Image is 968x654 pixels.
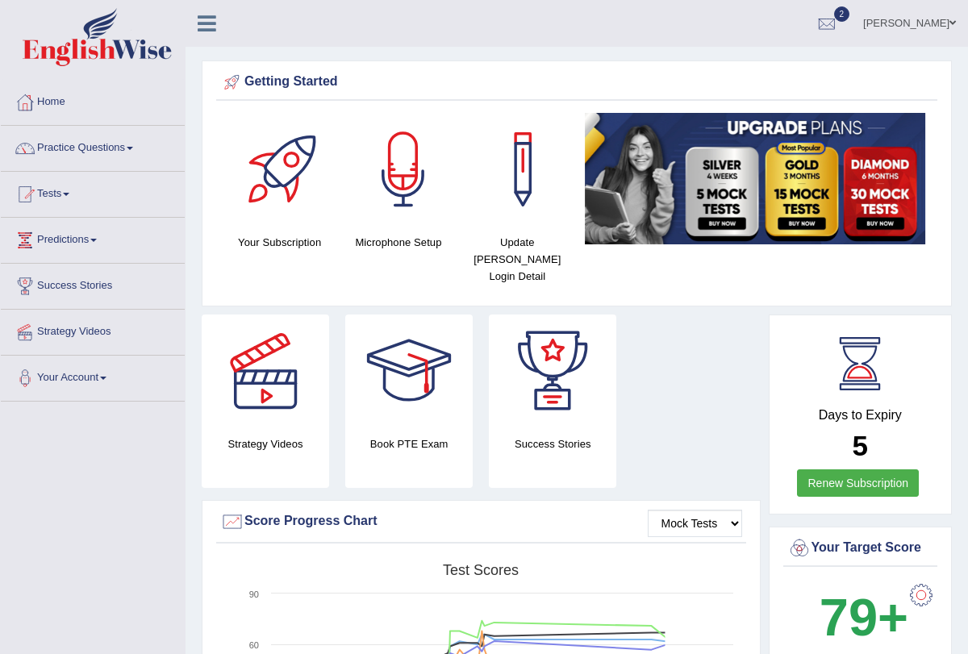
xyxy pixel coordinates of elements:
[1,310,185,350] a: Strategy Videos
[249,640,259,650] text: 60
[466,234,569,285] h4: Update [PERSON_NAME] Login Detail
[820,588,908,647] b: 79+
[1,356,185,396] a: Your Account
[585,113,925,244] img: small5.jpg
[202,435,329,452] h4: Strategy Videos
[787,536,934,560] div: Your Target Score
[797,469,919,497] a: Renew Subscription
[228,234,331,251] h4: Your Subscription
[347,234,449,251] h4: Microphone Setup
[489,435,616,452] h4: Success Stories
[443,562,519,578] tspan: Test scores
[834,6,850,22] span: 2
[1,80,185,120] a: Home
[220,510,742,534] div: Score Progress Chart
[853,430,868,461] b: 5
[1,264,185,304] a: Success Stories
[1,172,185,212] a: Tests
[1,218,185,258] a: Predictions
[249,589,259,599] text: 90
[345,435,473,452] h4: Book PTE Exam
[1,126,185,166] a: Practice Questions
[787,408,934,423] h4: Days to Expiry
[220,70,933,94] div: Getting Started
